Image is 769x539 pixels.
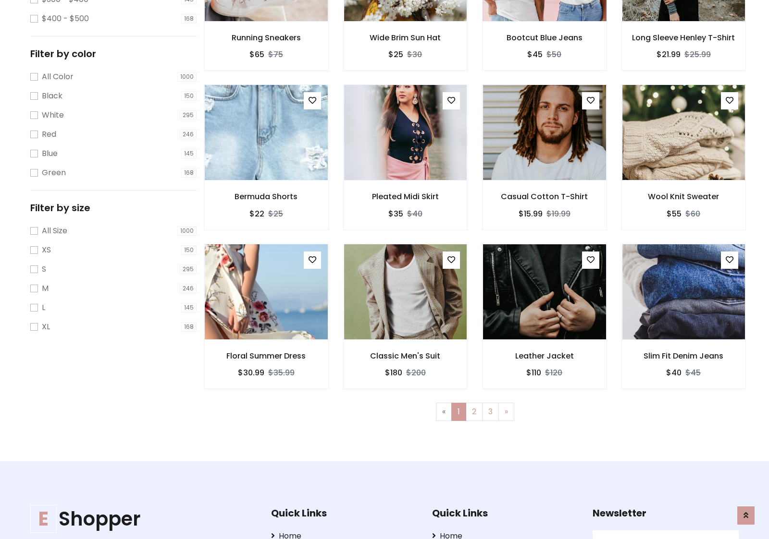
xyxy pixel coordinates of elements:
[657,50,681,59] h6: $21.99
[483,33,607,42] h6: Bootcut Blue Jeans
[482,403,499,421] a: 3
[666,368,682,377] h6: $40
[667,209,682,218] h6: $55
[42,225,67,237] label: All Size
[42,283,49,294] label: M
[30,202,197,214] h5: Filter by size
[451,403,466,421] a: 1
[622,33,746,42] h6: Long Sleeve Henley T-Shirt
[249,209,264,218] h6: $22
[388,209,403,218] h6: $35
[42,244,51,256] label: XS
[177,226,197,236] span: 1000
[406,367,426,378] del: $200
[177,72,197,82] span: 1000
[344,192,468,201] h6: Pleated Midi Skirt
[42,71,74,83] label: All Color
[249,50,264,59] h6: $65
[181,149,197,158] span: 145
[268,367,295,378] del: $35.99
[519,209,543,218] h6: $15.99
[483,351,607,360] h6: Leather Jacket
[527,50,543,59] h6: $45
[483,192,607,201] h6: Casual Cotton T-Shirt
[180,110,197,120] span: 295
[42,264,46,275] label: S
[344,33,468,42] h6: Wide Brim Sun Hat
[204,192,328,201] h6: Bermuda Shorts
[268,49,283,60] del: $75
[388,50,403,59] h6: $25
[42,90,62,102] label: Black
[42,321,50,333] label: XL
[593,507,739,519] h5: Newsletter
[344,351,468,360] h6: Classic Men's Suit
[238,368,264,377] h6: $30.99
[271,507,417,519] h5: Quick Links
[42,129,56,140] label: Red
[181,91,197,101] span: 150
[211,403,739,421] nav: Page navigation
[546,49,561,60] del: $50
[385,368,402,377] h6: $180
[526,368,541,377] h6: $110
[204,351,328,360] h6: Floral Summer Dress
[204,33,328,42] h6: Running Sneakers
[546,208,571,219] del: $19.99
[42,148,58,159] label: Blue
[181,322,197,332] span: 168
[268,208,283,219] del: $25
[498,403,514,421] a: Next
[30,48,197,60] h5: Filter by color
[407,208,422,219] del: $40
[181,168,197,178] span: 168
[466,403,483,421] a: 2
[432,507,578,519] h5: Quick Links
[181,14,197,24] span: 168
[30,507,241,530] a: EShopper
[180,130,197,139] span: 246
[30,507,241,530] h1: Shopper
[685,367,701,378] del: $45
[685,208,700,219] del: $60
[180,284,197,293] span: 246
[622,192,746,201] h6: Wool Knit Sweater
[545,367,562,378] del: $120
[42,302,45,313] label: L
[684,49,711,60] del: $25.99
[407,49,422,60] del: $30
[622,351,746,360] h6: Slim Fit Denim Jeans
[181,245,197,255] span: 150
[180,264,197,274] span: 295
[42,167,66,179] label: Green
[30,505,57,533] span: E
[42,13,89,24] label: $400 - $500
[505,406,508,417] span: »
[42,109,64,121] label: White
[181,303,197,312] span: 145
